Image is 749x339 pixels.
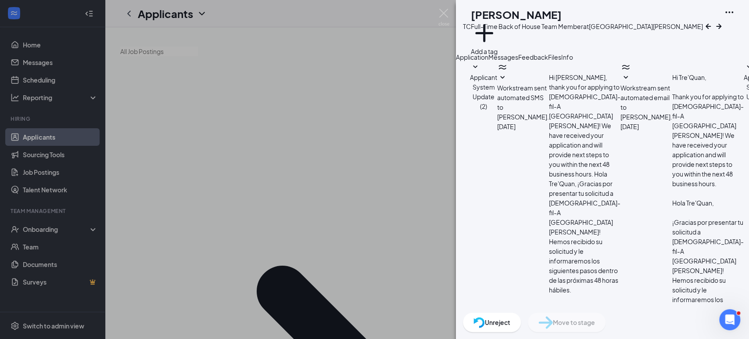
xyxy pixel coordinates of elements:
[703,21,713,32] svg: ArrowLeftNew
[548,53,561,61] span: Files
[620,62,631,72] svg: WorkstreamLogo
[497,122,516,131] span: [DATE]
[620,122,639,131] span: [DATE]
[672,92,744,188] p: Thank you for applying to [DEMOGRAPHIC_DATA]-fil-A [GEOGRAPHIC_DATA][PERSON_NAME]! We have receiv...
[713,7,724,45] button: ArrowRight
[463,22,471,31] div: TC
[553,317,595,327] span: Move to stage
[470,73,497,110] span: Applicant System Update (2)
[713,21,724,32] svg: ArrowRight
[497,72,508,83] svg: SmallChevronDown
[456,53,488,61] span: Application
[471,22,703,31] div: Full-Time Back of House Team Member at [GEOGRAPHIC_DATA][PERSON_NAME]
[620,84,672,121] span: Workstream sent automated email to [PERSON_NAME].
[518,53,548,61] span: Feedback
[719,309,740,330] iframe: Intercom live chat
[672,198,744,208] p: Hola Tre'Quan,
[561,53,573,61] span: Info
[703,7,713,45] button: ArrowLeftNew
[672,72,744,82] p: Hi Tre'Quan,
[724,7,735,18] svg: Ellipses
[497,62,508,72] svg: WorkstreamLogo
[672,217,744,333] p: ¡Gracias por presentar tu solicitud a [DEMOGRAPHIC_DATA]-fil-A [GEOGRAPHIC_DATA][PERSON_NAME]! He...
[485,317,510,327] span: Unreject
[470,62,497,111] button: SmallChevronDownApplicant System Update (2)
[471,7,562,22] h1: [PERSON_NAME]
[470,62,480,72] svg: SmallChevronDown
[488,53,518,61] span: Messages
[620,72,631,83] svg: SmallChevronDown
[497,84,549,121] span: Workstream sent automated SMS to [PERSON_NAME].
[471,20,498,56] button: PlusAdd a tag
[549,73,620,294] span: Hi [PERSON_NAME], thank you for applying to [DEMOGRAPHIC_DATA]-fil-A [GEOGRAPHIC_DATA][PERSON_NAM...
[471,20,498,47] svg: Plus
